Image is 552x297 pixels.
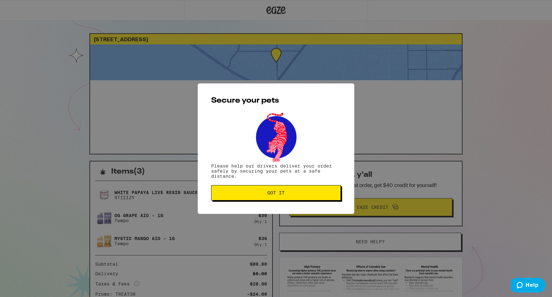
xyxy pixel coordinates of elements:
iframe: Opens a widget where you can find more information [511,278,546,294]
img: pets [250,111,302,163]
p: Please help our drivers deliver your order safely by securing your pets at a safe distance. [211,163,341,179]
h2: Secure your pets [211,97,341,105]
button: Got it [211,185,341,200]
span: Got it [267,191,285,195]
